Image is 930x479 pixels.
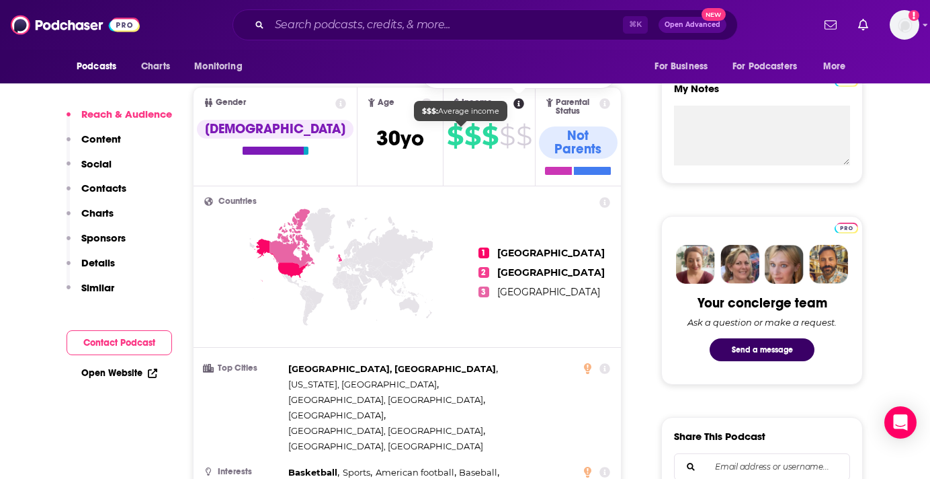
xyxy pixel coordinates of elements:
[665,22,720,28] span: Open Advanced
[724,54,816,79] button: open menu
[288,408,386,423] span: ,
[232,9,738,40] div: Search podcasts, credits, & more...
[422,106,438,116] b: $$$:
[853,13,874,36] a: Show notifications dropdown
[197,120,353,139] div: [DEMOGRAPHIC_DATA]
[218,197,257,206] span: Countries
[288,425,483,436] span: [GEOGRAPHIC_DATA], [GEOGRAPHIC_DATA]
[216,98,246,107] span: Gender
[645,54,724,79] button: open menu
[81,256,115,269] p: Details
[81,367,157,379] a: Open Website
[204,364,283,373] h3: Top Cities
[81,108,172,120] p: Reach & Audience
[288,410,384,420] span: [GEOGRAPHIC_DATA]
[687,317,837,328] div: Ask a question or make a request.
[81,133,121,145] p: Content
[77,57,116,76] span: Podcasts
[499,125,515,147] span: $
[269,14,623,36] input: Search podcasts, credits, & more...
[710,338,814,361] button: Send a message
[288,467,337,478] span: Basketball
[132,54,178,79] a: Charts
[343,467,370,478] span: Sports
[908,10,919,21] svg: Add a profile image
[890,10,919,40] span: Logged in as jerryparshall
[67,231,126,256] button: Sponsors
[67,207,114,231] button: Charts
[478,287,489,297] span: 3
[81,207,114,219] p: Charts
[462,98,493,107] span: Income
[67,133,121,157] button: Content
[674,430,765,443] h3: Share This Podcast
[288,363,496,374] span: [GEOGRAPHIC_DATA], [GEOGRAPHIC_DATA]
[422,106,499,116] span: Average income
[204,468,283,476] h3: Interests
[697,295,827,311] div: Your concierge team
[659,17,726,33] button: Open AdvancedNew
[288,377,439,392] span: ,
[732,57,797,76] span: For Podcasters
[378,98,394,107] span: Age
[814,54,863,79] button: open menu
[497,286,600,298] span: [GEOGRAPHIC_DATA]
[67,182,126,207] button: Contacts
[141,57,170,76] span: Charts
[890,10,919,40] button: Show profile menu
[623,16,648,34] span: ⌘ K
[288,379,437,390] span: [US_STATE], [GEOGRAPHIC_DATA]
[459,467,497,478] span: Baseball
[288,392,485,408] span: ,
[556,98,597,116] span: Parental Status
[823,57,846,76] span: More
[288,423,485,439] span: ,
[464,125,480,147] span: $
[67,256,115,281] button: Details
[765,245,804,284] img: Jules Profile
[497,266,605,279] span: [GEOGRAPHIC_DATA]
[884,406,917,439] div: Open Intercom Messenger
[835,223,858,233] img: Podchaser Pro
[676,245,715,284] img: Sydney Profile
[81,231,126,244] p: Sponsors
[67,54,134,79] button: open menu
[478,267,489,278] span: 2
[288,361,498,377] span: ,
[835,221,858,233] a: Pro website
[67,330,172,355] button: Contact Podcast
[194,57,242,76] span: Monitoring
[482,125,498,147] span: $
[819,13,842,36] a: Show notifications dropdown
[447,125,463,147] span: $
[376,467,454,478] span: American football
[702,8,726,21] span: New
[11,12,140,38] img: Podchaser - Follow, Share and Rate Podcasts
[478,248,489,258] span: 1
[890,10,919,40] img: User Profile
[674,82,850,106] label: My Notes
[497,247,605,259] span: [GEOGRAPHIC_DATA]
[67,281,114,306] button: Similar
[809,245,848,284] img: Jon Profile
[654,57,708,76] span: For Business
[720,245,759,284] img: Barbara Profile
[81,182,126,194] p: Contacts
[288,441,483,451] span: [GEOGRAPHIC_DATA], [GEOGRAPHIC_DATA]
[81,281,114,294] p: Similar
[539,126,618,159] div: Not Parents
[376,125,424,151] span: 30 yo
[185,54,259,79] button: open menu
[516,125,532,147] span: $
[81,157,112,170] p: Social
[67,157,112,182] button: Social
[288,394,483,405] span: [GEOGRAPHIC_DATA], [GEOGRAPHIC_DATA]
[67,108,172,133] button: Reach & Audience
